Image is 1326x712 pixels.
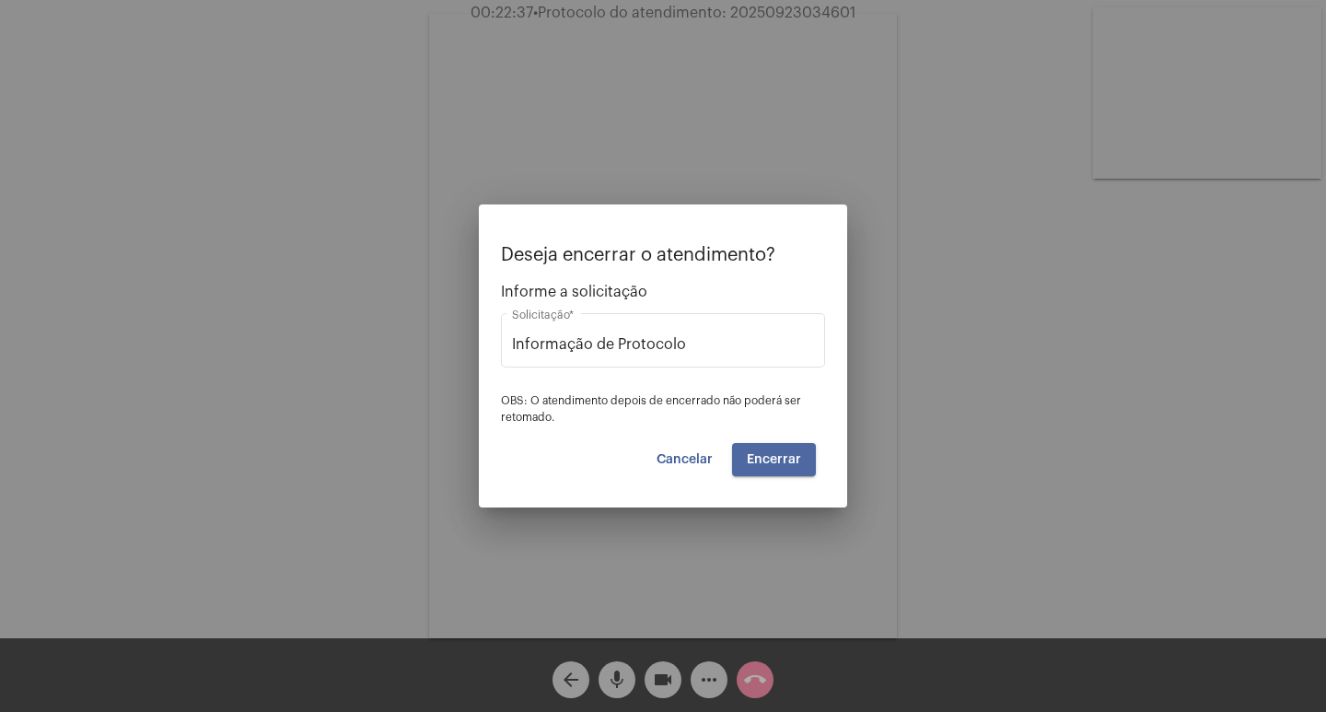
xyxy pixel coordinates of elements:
[501,245,825,265] p: Deseja encerrar o atendimento?
[747,453,801,466] span: Encerrar
[501,395,801,423] span: OBS: O atendimento depois de encerrado não poderá ser retomado.
[657,453,713,466] span: Cancelar
[512,336,814,353] input: Buscar solicitação
[501,284,825,300] span: Informe a solicitação
[642,443,727,476] button: Cancelar
[732,443,816,476] button: Encerrar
